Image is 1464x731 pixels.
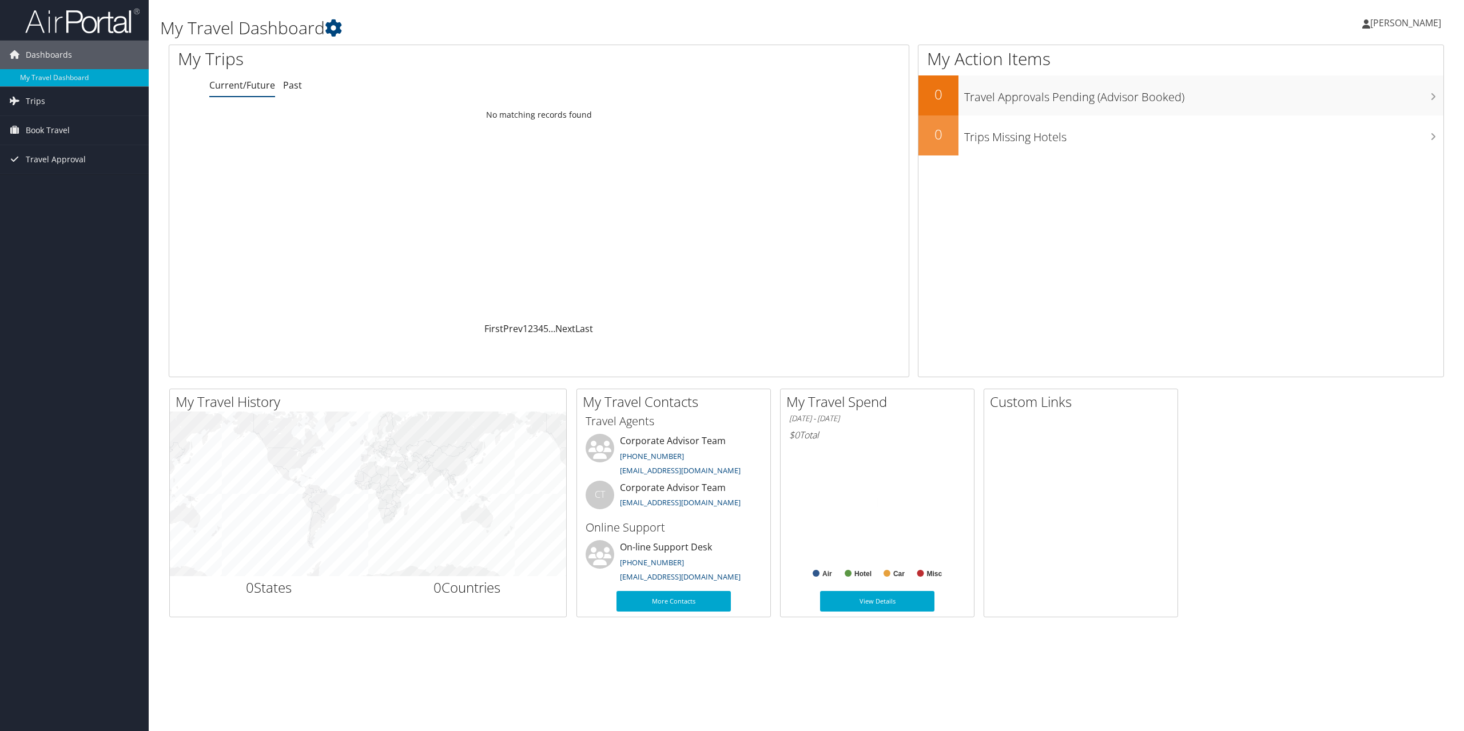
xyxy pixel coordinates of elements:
li: On-line Support Desk [580,540,767,587]
h2: My Travel History [176,392,566,412]
h3: Online Support [586,520,762,536]
a: Last [575,322,593,335]
a: [PERSON_NAME] [1362,6,1453,40]
span: Trips [26,87,45,115]
a: [EMAIL_ADDRESS][DOMAIN_NAME] [620,572,741,582]
h2: States [178,578,360,597]
text: Air [822,570,832,578]
span: Dashboards [26,41,72,69]
a: [EMAIL_ADDRESS][DOMAIN_NAME] [620,497,741,508]
a: 4 [538,322,543,335]
a: 3 [533,322,538,335]
a: 5 [543,322,548,335]
h1: My Action Items [918,47,1443,71]
a: 0Trips Missing Hotels [918,115,1443,155]
span: Book Travel [26,116,70,145]
h1: My Travel Dashboard [160,16,1022,40]
h2: 0 [918,125,958,144]
a: [PHONE_NUMBER] [620,557,684,568]
h2: My Travel Spend [786,392,974,412]
span: $0 [789,429,799,441]
a: [EMAIL_ADDRESS][DOMAIN_NAME] [620,465,741,476]
li: Corporate Advisor Team [580,434,767,481]
h3: Travel Agents [586,413,762,429]
a: First [484,322,503,335]
text: Hotel [854,570,872,578]
h3: Travel Approvals Pending (Advisor Booked) [964,83,1443,105]
a: 0Travel Approvals Pending (Advisor Booked) [918,75,1443,115]
img: airportal-logo.png [25,7,140,34]
a: 2 [528,322,533,335]
a: 1 [523,322,528,335]
a: [PHONE_NUMBER] [620,451,684,461]
div: CT [586,481,614,509]
span: 0 [433,578,441,597]
text: Car [893,570,905,578]
a: Prev [503,322,523,335]
span: 0 [246,578,254,597]
text: Misc [927,570,942,578]
a: View Details [820,591,934,612]
h1: My Trips [178,47,592,71]
a: Current/Future [209,79,275,91]
h2: Countries [377,578,558,597]
h2: 0 [918,85,958,104]
a: Next [555,322,575,335]
li: Corporate Advisor Team [580,481,767,518]
a: More Contacts [616,591,731,612]
h2: Custom Links [990,392,1177,412]
h6: Total [789,429,965,441]
h3: Trips Missing Hotels [964,123,1443,145]
span: Travel Approval [26,145,86,174]
span: [PERSON_NAME] [1370,17,1441,29]
h6: [DATE] - [DATE] [789,413,965,424]
td: No matching records found [169,105,909,125]
span: … [548,322,555,335]
h2: My Travel Contacts [583,392,770,412]
a: Past [283,79,302,91]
